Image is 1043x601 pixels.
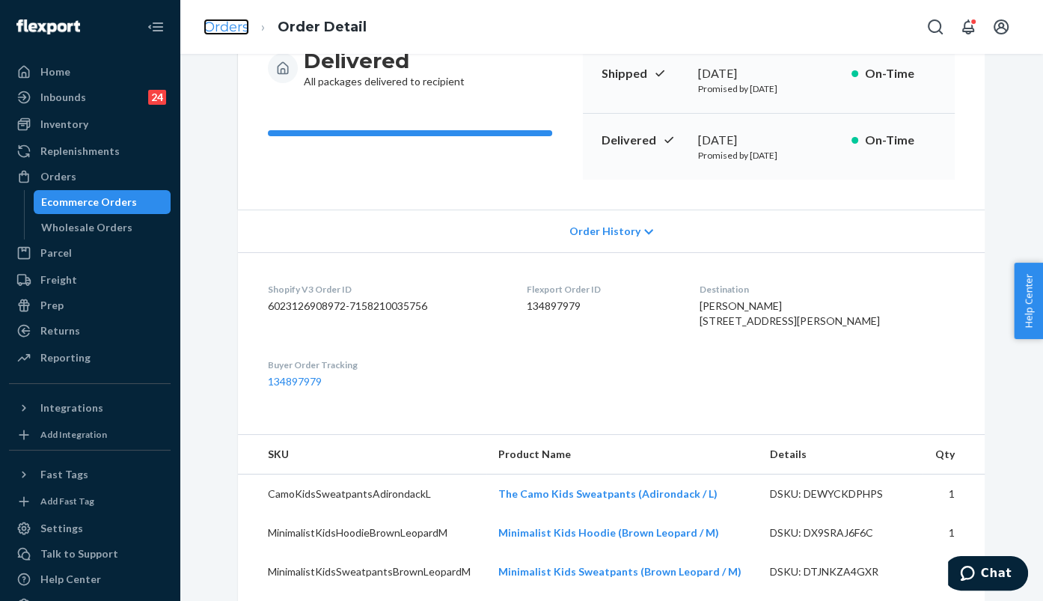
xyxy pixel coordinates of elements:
button: Open notifications [953,12,983,42]
a: Add Fast Tag [9,492,171,510]
a: Replenishments [9,139,171,163]
p: On-Time [864,132,937,149]
a: Add Integration [9,426,171,444]
div: Inbounds [40,90,86,105]
a: Returns [9,319,171,343]
dd: 134897979 [527,299,676,314]
div: 24 [148,90,166,105]
a: Home [9,60,171,84]
span: Order History [569,224,640,239]
p: Shipped [601,65,686,82]
a: Prep [9,293,171,317]
div: Add Integration [40,428,107,441]
a: Freight [9,268,171,292]
span: [PERSON_NAME] [STREET_ADDRESS][PERSON_NAME] [700,299,879,327]
th: Details [758,435,923,475]
a: The Camo Kids Sweatpants (Adirondack / L) [498,487,718,500]
button: Open account menu [986,12,1016,42]
th: Qty [923,435,985,475]
a: Wholesale Orders [34,216,171,240]
button: Talk to Support [9,542,171,566]
a: Inventory [9,112,171,136]
a: Reporting [9,346,171,370]
dt: Shopify V3 Order ID [268,283,503,296]
td: 1 [923,513,985,552]
button: Integrations [9,396,171,420]
dd: 6023126908972-7158210035756 [268,299,503,314]
div: Fast Tags [40,467,88,482]
dt: Flexport Order ID [527,283,676,296]
a: Ecommerce Orders [34,190,171,214]
div: Add Fast Tag [40,495,94,507]
img: Flexport logo [16,19,80,34]
div: Ecommerce Orders [41,195,137,210]
div: Orders [40,169,76,184]
a: 134897979 [268,375,322,388]
p: Promised by [DATE] [698,149,839,162]
div: Home [40,64,70,79]
div: Help Center [40,572,101,587]
div: [DATE] [698,65,839,82]
a: Parcel [9,241,171,265]
td: CamoKidsSweatpantsAdirondackL [238,475,486,514]
div: Freight [40,272,77,287]
a: Inbounds24 [9,85,171,109]
div: Wholesale Orders [41,220,132,235]
td: MinimalistKidsSweatpantsBrownLeopardM [238,552,486,591]
div: DSKU: DEWYCKDPHPS [770,486,911,501]
button: Help Center [1014,263,1043,339]
div: Parcel [40,245,72,260]
p: Promised by [DATE] [698,82,839,95]
td: MinimalistKidsHoodieBrownLeopardM [238,513,486,552]
button: Close Navigation [141,12,171,42]
div: Replenishments [40,144,120,159]
div: Talk to Support [40,546,118,561]
div: Reporting [40,350,91,365]
th: Product Name [486,435,758,475]
dt: Destination [700,283,955,296]
iframe: Opens a widget where you can chat to one of our agents [948,556,1028,594]
a: Help Center [9,567,171,591]
button: Fast Tags [9,463,171,486]
p: On-Time [864,65,937,82]
a: Minimalist Kids Hoodie (Brown Leopard / M) [498,526,719,539]
div: All packages delivered to recipient [304,47,465,89]
th: SKU [238,435,486,475]
div: Integrations [40,400,103,415]
div: Returns [40,323,80,338]
div: DSKU: DX9SRAJ6F6C [770,525,911,540]
a: Orders [9,165,171,189]
dt: Buyer Order Tracking [268,359,503,371]
div: Settings [40,521,83,536]
div: DSKU: DTJNKZA4GXR [770,564,911,579]
button: Open Search Box [920,12,950,42]
div: [DATE] [698,132,839,149]
div: Prep [40,298,64,313]
td: 1 [923,552,985,591]
a: Settings [9,516,171,540]
a: Order Detail [278,19,367,35]
p: Delivered [601,132,686,149]
a: Orders [204,19,249,35]
h3: Delivered [304,47,465,74]
div: Inventory [40,117,88,132]
ol: breadcrumbs [192,5,379,49]
td: 1 [923,475,985,514]
a: Minimalist Kids Sweatpants (Brown Leopard / M) [498,565,741,578]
